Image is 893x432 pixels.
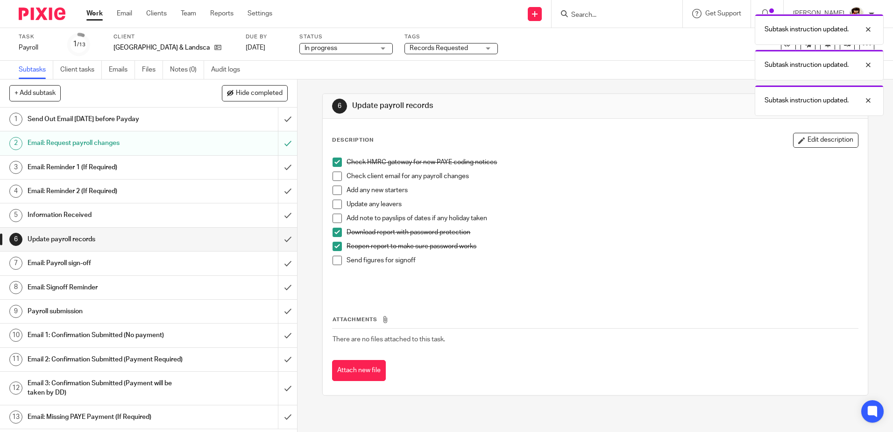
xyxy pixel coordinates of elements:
[19,43,56,52] div: Payroll
[9,305,22,318] div: 9
[28,160,188,174] h1: Email: Reminder 1 (If Required)
[9,382,22,395] div: 12
[347,242,858,251] p: Reopen report to make sure password works
[28,256,188,270] h1: Email: Payroll sign-off
[109,61,135,79] a: Emails
[28,353,188,367] h1: Email 2: Confirmation Submitted (Payment Required)
[9,161,22,174] div: 3
[28,410,188,424] h1: Email: Missing PAYE Payment (If Required)
[347,200,858,209] p: Update any leavers
[9,233,22,246] div: 6
[9,281,22,294] div: 8
[347,186,858,195] p: Add any new starters
[9,137,22,150] div: 2
[9,410,22,424] div: 13
[222,85,288,101] button: Hide completed
[849,7,864,22] img: Phil%20Baby%20pictures%20(3).JPG
[170,61,204,79] a: Notes (0)
[28,376,188,400] h1: Email 3: Confirmation Submitted (Payment will be taken by DD)
[28,136,188,150] h1: Email: Request payroll changes
[77,42,85,47] small: /13
[347,214,858,223] p: Add note to payslips of dates if any holiday taken
[332,360,386,381] button: Attach new file
[142,61,163,79] a: Files
[765,60,849,70] p: Subtask instruction updated.
[9,113,22,126] div: 1
[28,112,188,126] h1: Send Out Email [DATE] before Payday
[9,185,22,198] div: 4
[28,184,188,198] h1: Email: Reminder 2 (If Required)
[765,25,849,34] p: Subtask instruction updated.
[793,133,858,148] button: Edit description
[9,257,22,270] div: 7
[246,44,265,51] span: [DATE]
[28,304,188,318] h1: Payroll submission
[410,45,468,51] span: Records Requested
[146,9,167,18] a: Clients
[333,317,377,322] span: Attachments
[347,256,858,265] p: Send figures for signoff
[28,328,188,342] h1: Email 1: Confirmation Submitted (No payment)
[246,33,288,41] label: Due by
[9,353,22,366] div: 11
[9,209,22,222] div: 5
[352,101,615,111] h1: Update payroll records
[347,228,858,237] p: Download report with password protection
[333,336,445,343] span: There are no files attached to this task.
[9,85,61,101] button: + Add subtask
[73,39,85,50] div: 1
[248,9,272,18] a: Settings
[347,158,858,167] p: Check HMRC gateway for new PAYE coding notices
[765,96,849,105] p: Subtask instruction updated.
[332,99,347,114] div: 6
[404,33,498,41] label: Tags
[86,9,103,18] a: Work
[28,208,188,222] h1: Information Received
[19,7,65,20] img: Pixie
[332,137,374,144] p: Description
[60,61,102,79] a: Client tasks
[181,9,196,18] a: Team
[19,33,56,41] label: Task
[113,43,210,52] p: [GEOGRAPHIC_DATA] & Landscaping
[305,45,337,51] span: In progress
[19,61,53,79] a: Subtasks
[28,232,188,246] h1: Update payroll records
[113,33,234,41] label: Client
[236,90,283,97] span: Hide completed
[211,61,247,79] a: Audit logs
[9,329,22,342] div: 10
[28,281,188,295] h1: Email: Signoff Reminder
[210,9,234,18] a: Reports
[117,9,132,18] a: Email
[347,172,858,181] p: Check client email for any payroll changes
[299,33,393,41] label: Status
